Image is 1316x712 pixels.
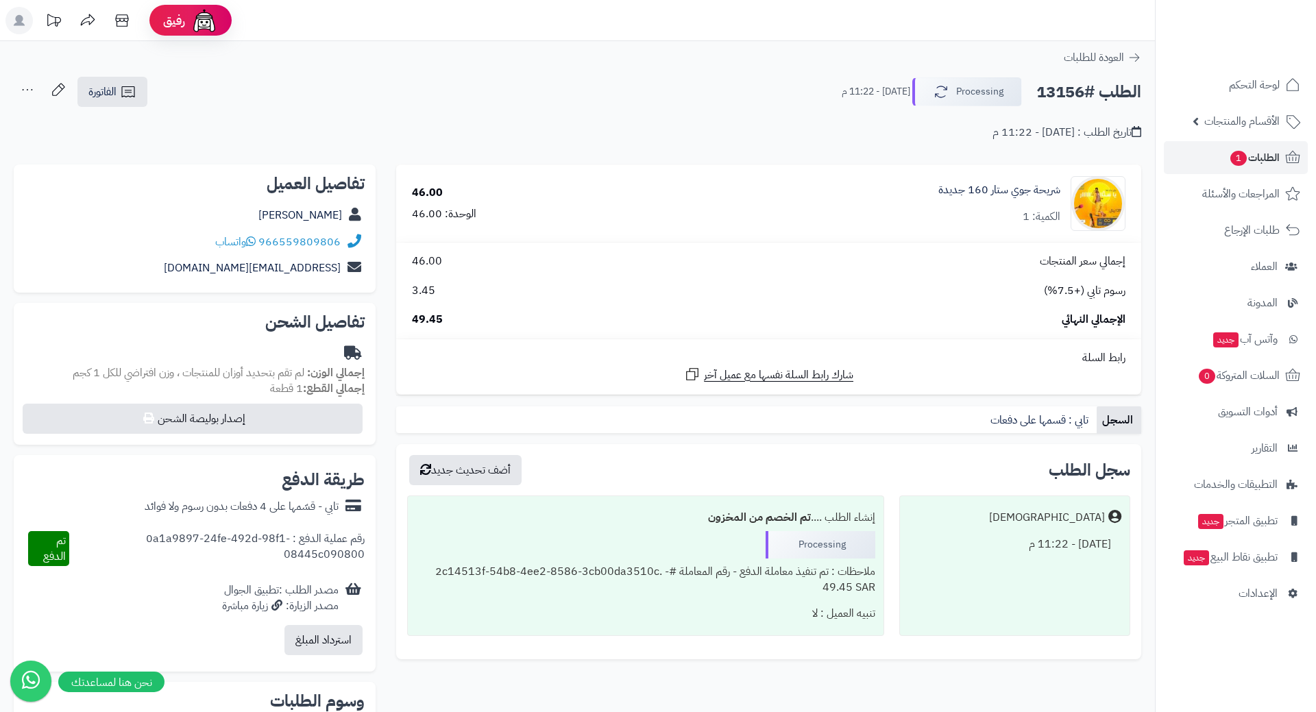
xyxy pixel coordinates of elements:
[1036,78,1141,106] h2: الطلب #13156
[88,84,117,100] span: الفاتورة
[416,558,875,601] div: ملاحظات : تم تنفيذ معاملة الدفع - رقم المعاملة #2c14513f-54b8-4ee2-8586-3cb00da3510c. - 49.45 SAR
[1062,312,1125,328] span: الإجمالي النهائي
[1247,293,1278,312] span: المدونة
[402,350,1136,366] div: رابط السلة
[69,531,365,567] div: رقم عملية الدفع : 0a1a9897-24fe-492d-98f1-08445c090800
[1164,541,1308,574] a: تطبيق نقاط البيعجديد
[1230,151,1247,166] span: 1
[938,182,1060,198] a: شريحة جوي ستار 160 جديدة
[412,185,443,201] div: 46.00
[1239,584,1278,603] span: الإعدادات
[1197,511,1278,530] span: تطبيق المتجر
[25,175,365,192] h2: تفاصيل العميل
[1164,577,1308,610] a: الإعدادات
[1194,475,1278,494] span: التطبيقات والخدمات
[23,404,363,434] button: إصدار بوليصة الشحن
[1164,359,1308,392] a: السلات المتروكة0
[1197,366,1280,385] span: السلات المتروكة
[766,531,875,558] div: Processing
[1071,176,1125,231] img: 1750268062-photo_5951729202648698409_y-90x90.jpg
[1224,221,1280,240] span: طلبات الإرجاع
[992,125,1141,140] div: تاريخ الطلب : [DATE] - 11:22 م
[1164,69,1308,101] a: لوحة التحكم
[303,380,365,397] strong: إجمالي القطع:
[1213,332,1239,347] span: جديد
[1202,184,1280,204] span: المراجعات والأسئلة
[1164,323,1308,356] a: وآتس آبجديد
[1164,286,1308,319] a: المدونة
[912,77,1022,106] button: Processing
[1229,148,1280,167] span: الطلبات
[77,77,147,107] a: الفاتورة
[1164,250,1308,283] a: العملاء
[1204,112,1280,131] span: الأقسام والمنتجات
[908,531,1121,558] div: [DATE] - 11:22 م
[284,625,363,655] button: استرداد المبلغ
[25,693,365,709] h2: وسوم الطلبات
[1199,369,1215,384] span: 0
[412,206,476,222] div: الوحدة: 46.00
[1097,406,1141,434] a: السجل
[1164,214,1308,247] a: طلبات الإرجاع
[416,600,875,627] div: تنبيه العميل : لا
[1044,283,1125,299] span: رسوم تابي (+7.5%)
[191,7,218,34] img: ai-face.png
[416,504,875,531] div: إنشاء الطلب ....
[412,283,435,299] span: 3.45
[1164,432,1308,465] a: التقارير
[270,380,365,397] small: 1 قطعة
[1212,330,1278,349] span: وآتس آب
[258,234,341,250] a: 966559809806
[1023,209,1060,225] div: الكمية: 1
[258,207,342,223] a: [PERSON_NAME]
[1182,548,1278,567] span: تطبيق نقاط البيع
[412,254,442,269] span: 46.00
[1164,141,1308,174] a: الطلبات1
[1164,468,1308,501] a: التطبيقات والخدمات
[842,85,910,99] small: [DATE] - 11:22 م
[1049,462,1130,478] h3: سجل الطلب
[708,509,811,526] b: تم الخصم من المخزون
[684,366,853,383] a: شارك رابط السلة نفسها مع عميل آخر
[145,499,339,515] div: تابي - قسّمها على 4 دفعات بدون رسوم ولا فوائد
[1223,37,1303,66] img: logo-2.png
[409,455,522,485] button: أضف تحديث جديد
[1064,49,1124,66] span: العودة للطلبات
[704,367,853,383] span: شارك رابط السلة نفسها مع عميل آخر
[1164,395,1308,428] a: أدوات التسويق
[1251,257,1278,276] span: العملاء
[1229,75,1280,95] span: لوحة التحكم
[1164,504,1308,537] a: تطبيق المتجرجديد
[1218,402,1278,421] span: أدوات التسويق
[1040,254,1125,269] span: إجمالي سعر المنتجات
[73,365,304,381] span: لم تقم بتحديد أوزان للمنتجات ، وزن افتراضي للكل 1 كجم
[989,510,1105,526] div: [DEMOGRAPHIC_DATA]
[164,260,341,276] a: [EMAIL_ADDRESS][DOMAIN_NAME]
[222,598,339,614] div: مصدر الزيارة: زيارة مباشرة
[36,7,71,38] a: تحديثات المنصة
[43,532,66,565] span: تم الدفع
[412,312,443,328] span: 49.45
[1184,550,1209,565] span: جديد
[1252,439,1278,458] span: التقارير
[163,12,185,29] span: رفيق
[282,471,365,488] h2: طريقة الدفع
[985,406,1097,434] a: تابي : قسمها على دفعات
[25,314,365,330] h2: تفاصيل الشحن
[1198,514,1223,529] span: جديد
[1164,177,1308,210] a: المراجعات والأسئلة
[1064,49,1141,66] a: العودة للطلبات
[307,365,365,381] strong: إجمالي الوزن:
[222,582,339,614] div: مصدر الطلب :تطبيق الجوال
[215,234,256,250] a: واتساب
